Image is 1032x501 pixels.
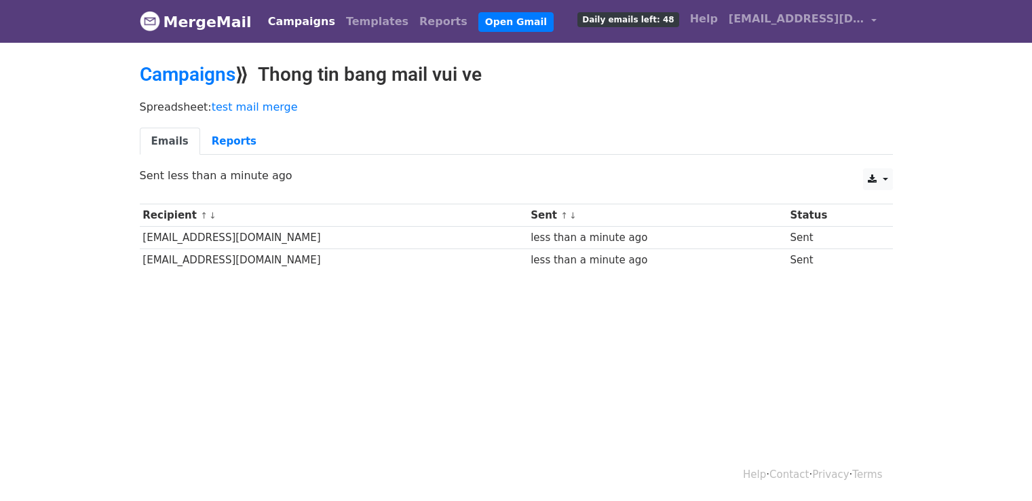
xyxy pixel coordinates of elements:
[787,227,879,249] td: Sent
[723,5,882,37] a: [EMAIL_ADDRESS][DOMAIN_NAME]
[729,11,864,27] span: [EMAIL_ADDRESS][DOMAIN_NAME]
[812,468,849,481] a: Privacy
[560,210,568,221] a: ↑
[140,227,528,249] td: [EMAIL_ADDRESS][DOMAIN_NAME]
[140,128,200,155] a: Emails
[212,100,298,113] a: test mail merge
[569,210,577,221] a: ↓
[140,100,893,114] p: Spreadsheet:
[787,249,879,272] td: Sent
[787,204,879,227] th: Status
[531,253,784,268] div: less than a minute ago
[263,8,341,35] a: Campaigns
[140,7,252,36] a: MergeMail
[531,230,784,246] div: less than a minute ago
[414,8,473,35] a: Reports
[200,210,208,221] a: ↑
[140,63,235,86] a: Campaigns
[527,204,786,227] th: Sent
[140,204,528,227] th: Recipient
[200,128,268,155] a: Reports
[341,8,414,35] a: Templates
[209,210,216,221] a: ↓
[743,468,766,481] a: Help
[685,5,723,33] a: Help
[852,468,882,481] a: Terms
[140,11,160,31] img: MergeMail logo
[140,249,528,272] td: [EMAIL_ADDRESS][DOMAIN_NAME]
[140,168,893,183] p: Sent less than a minute ago
[572,5,684,33] a: Daily emails left: 48
[478,12,554,32] a: Open Gmail
[140,63,893,86] h2: ⟫ Thong tin bang mail vui ve
[769,468,809,481] a: Contact
[577,12,679,27] span: Daily emails left: 48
